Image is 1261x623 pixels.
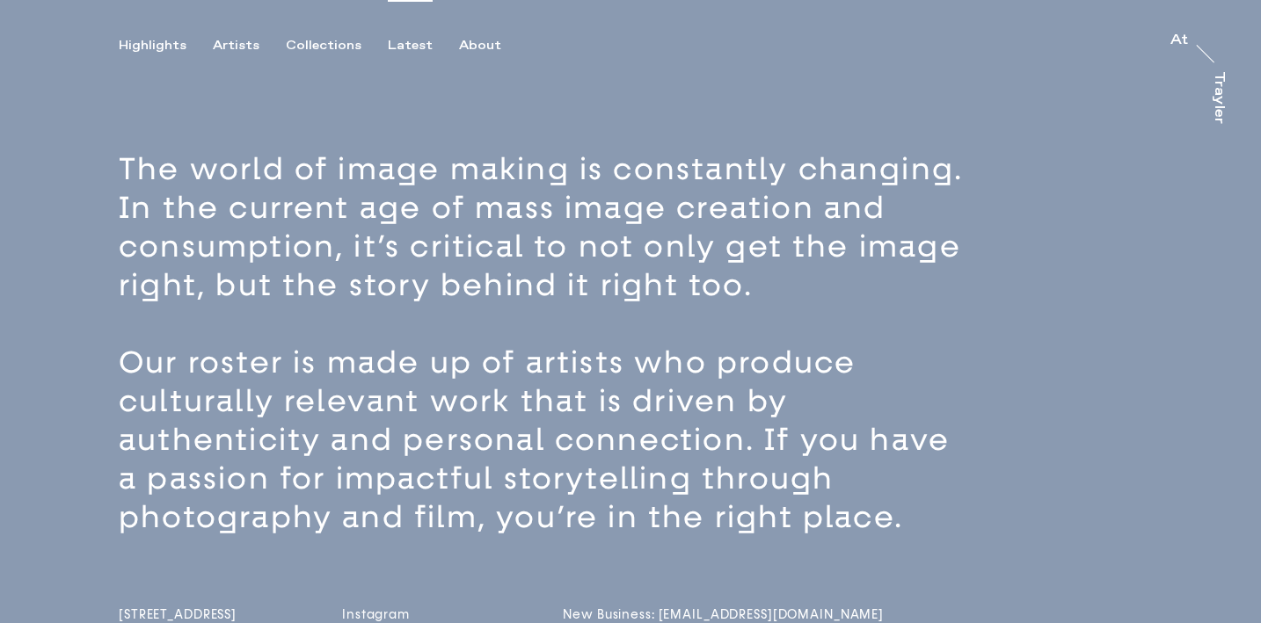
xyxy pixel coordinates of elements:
a: Trayler [1208,71,1226,143]
p: The world of image making is constantly changing. In the current age of mass image creation and c... [119,150,987,305]
a: New Business: [EMAIL_ADDRESS][DOMAIN_NAME] [563,607,702,622]
a: Instagram [342,607,457,622]
div: Collections [286,38,361,54]
button: Collections [286,38,388,54]
a: At [1170,33,1188,51]
button: Latest [388,38,459,54]
div: Artists [213,38,259,54]
span: [STREET_ADDRESS] [119,607,237,622]
div: About [459,38,501,54]
button: Artists [213,38,286,54]
p: Our roster is made up of artists who produce culturally relevant work that is driven by authentic... [119,344,987,537]
div: Latest [388,38,433,54]
div: Highlights [119,38,186,54]
div: Trayler [1212,71,1226,124]
button: About [459,38,528,54]
button: Highlights [119,38,213,54]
